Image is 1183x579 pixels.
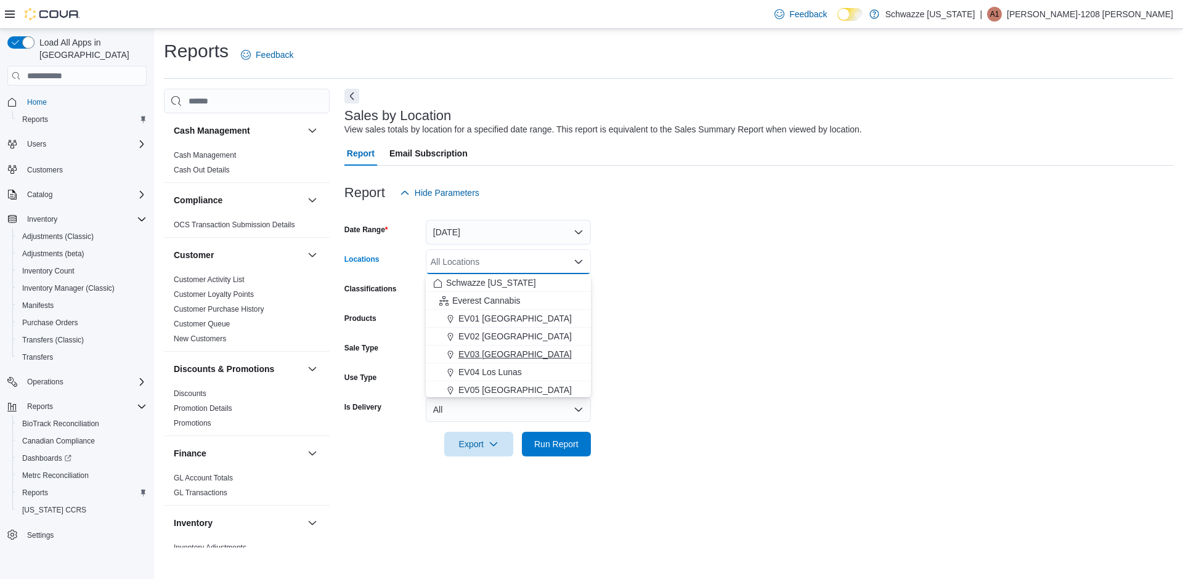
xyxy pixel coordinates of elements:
span: [US_STATE] CCRS [22,505,86,515]
label: Is Delivery [344,402,381,412]
button: Home [2,93,152,111]
h3: Compliance [174,194,222,206]
h3: Inventory [174,517,213,529]
span: Adjustments (beta) [22,249,84,259]
span: Dashboards [22,453,71,463]
button: Operations [2,373,152,391]
label: Use Type [344,373,376,383]
div: Discounts & Promotions [164,386,330,435]
button: Cash Management [174,124,303,137]
h3: Cash Management [174,124,250,137]
span: Report [347,141,375,166]
span: A1 [990,7,999,22]
span: EV04 Los Lunas [458,366,522,378]
span: BioTrack Reconciliation [22,419,99,429]
a: Customers [22,163,68,177]
span: Schwazze [US_STATE] [446,277,536,289]
button: Catalog [22,187,57,202]
span: Customer Purchase History [174,304,264,314]
span: Adjustments (Classic) [22,232,94,241]
button: Discounts & Promotions [305,362,320,376]
span: Reports [17,112,147,127]
button: Manifests [12,297,152,314]
a: Purchase Orders [17,315,83,330]
button: Reports [2,398,152,415]
a: Inventory Adjustments [174,543,246,552]
span: New Customers [174,334,226,344]
span: Transfers [17,350,147,365]
button: Compliance [174,194,303,206]
a: [US_STATE] CCRS [17,503,91,517]
span: Transfers [22,352,53,362]
h3: Customer [174,249,214,261]
a: Inventory Count [17,264,79,278]
h3: Finance [174,447,206,460]
span: Customer Activity List [174,275,245,285]
button: [US_STATE] CCRS [12,501,152,519]
button: Operations [22,375,68,389]
label: Sale Type [344,343,378,353]
span: Reports [22,115,48,124]
span: Customer Loyalty Points [174,289,254,299]
span: EV03 [GEOGRAPHIC_DATA] [458,348,572,360]
span: Inventory Count [17,264,147,278]
a: Cash Out Details [174,166,230,174]
label: Classifications [344,284,397,294]
button: Reports [22,399,58,414]
span: Hide Parameters [415,187,479,199]
span: Promotions [174,418,211,428]
button: Close list of options [574,257,583,267]
h1: Reports [164,39,229,63]
button: Adjustments (Classic) [12,228,152,245]
span: Canadian Compliance [17,434,147,448]
button: EV04 Los Lunas [426,363,591,381]
span: Inventory [27,214,57,224]
button: EV03 [GEOGRAPHIC_DATA] [426,346,591,363]
button: Compliance [305,193,320,208]
span: Operations [22,375,147,389]
span: Settings [27,530,54,540]
span: Home [22,94,147,110]
button: Metrc Reconciliation [12,467,152,484]
span: Settings [22,527,147,543]
button: Discounts & Promotions [174,363,303,375]
h3: Discounts & Promotions [174,363,274,375]
button: Inventory Count [12,262,152,280]
span: Transfers (Classic) [17,333,147,347]
span: Discounts [174,389,206,399]
button: Reports [12,484,152,501]
a: Dashboards [12,450,152,467]
span: Reports [22,488,48,498]
span: Cash Management [174,150,236,160]
span: Inventory Manager (Classic) [22,283,115,293]
span: Users [27,139,46,149]
button: Purchase Orders [12,314,152,331]
button: Inventory [174,517,303,529]
span: Inventory Adjustments [174,543,246,553]
a: Home [22,95,52,110]
a: Customer Queue [174,320,230,328]
span: Metrc Reconciliation [22,471,89,480]
span: Inventory Manager (Classic) [17,281,147,296]
span: Purchase Orders [22,318,78,328]
label: Products [344,314,376,323]
a: Manifests [17,298,59,313]
div: Compliance [164,217,330,237]
span: Metrc Reconciliation [17,468,147,483]
a: Cash Management [174,151,236,160]
a: GL Transactions [174,488,227,497]
span: Customers [27,165,63,175]
button: EV05 [GEOGRAPHIC_DATA] [426,381,591,399]
span: Home [27,97,47,107]
span: Washington CCRS [17,503,147,517]
span: Load All Apps in [GEOGRAPHIC_DATA] [35,36,147,61]
span: Users [22,137,147,152]
button: EV01 [GEOGRAPHIC_DATA] [426,310,591,328]
button: Cash Management [305,123,320,138]
span: OCS Transaction Submission Details [174,220,295,230]
span: GL Account Totals [174,473,233,483]
button: BioTrack Reconciliation [12,415,152,432]
div: Customer [164,272,330,351]
span: Customer Queue [174,319,230,329]
span: Adjustments (beta) [17,246,147,261]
